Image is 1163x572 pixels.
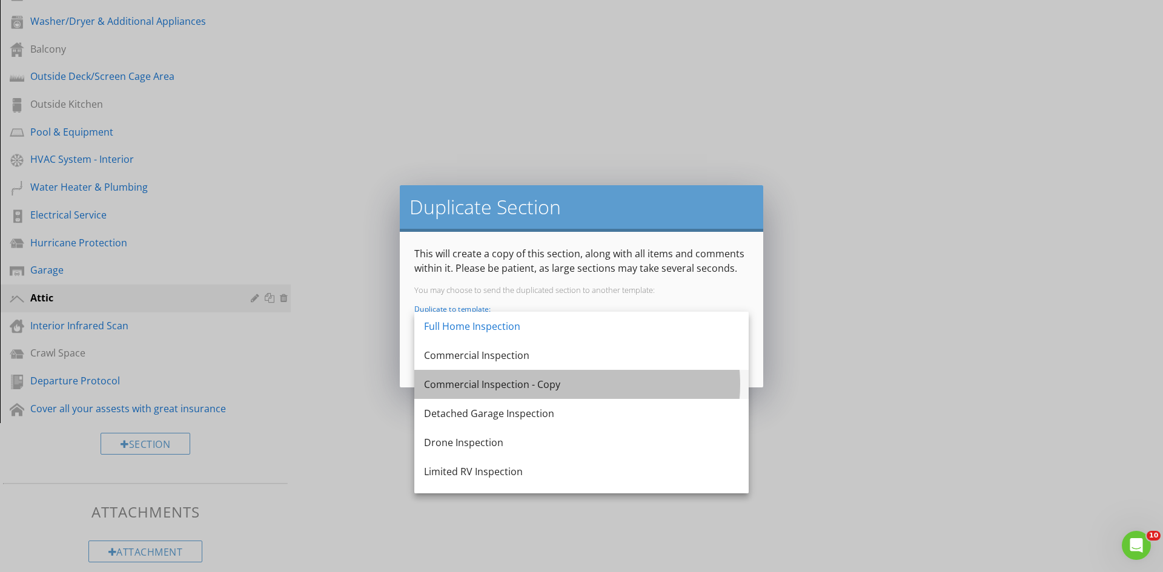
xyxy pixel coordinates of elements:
[1147,531,1161,541] span: 10
[1122,531,1151,560] iframe: Intercom live chat
[424,464,739,479] div: Limited RV Inspection
[409,195,754,219] h2: Duplicate Section
[414,285,749,295] p: You may choose to send the duplicated section to another template:
[424,348,739,363] div: Commercial Inspection
[424,319,739,334] div: Full Home Inspection
[424,435,739,450] div: Drone Inspection
[414,246,749,275] p: This will create a copy of this section, along with all items and comments within it. Please be p...
[424,377,739,392] div: Commercial Inspection - Copy
[424,406,739,421] div: Detached Garage Inspection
